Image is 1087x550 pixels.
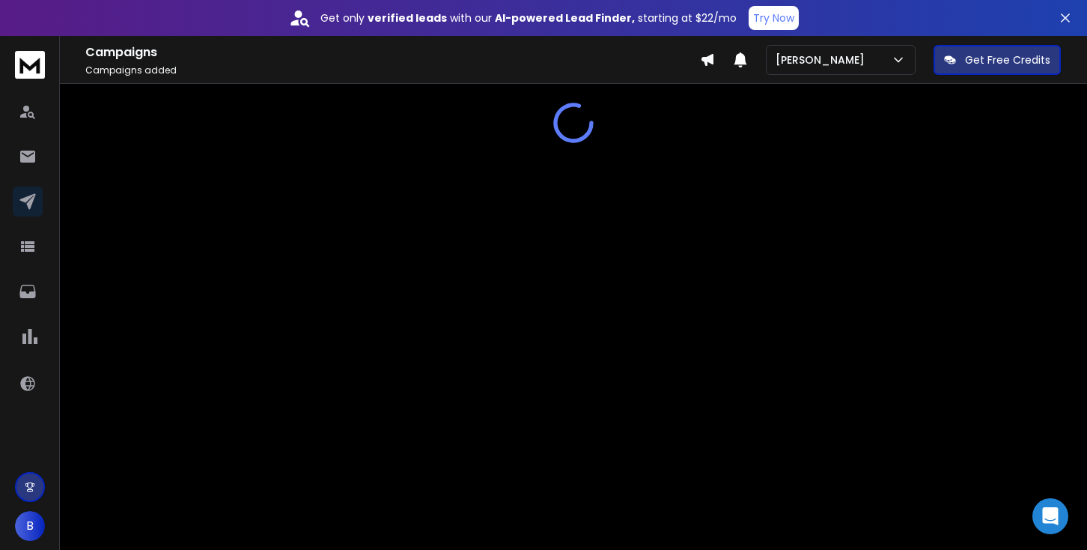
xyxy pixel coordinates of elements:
[1032,498,1068,534] div: Open Intercom Messenger
[965,52,1050,67] p: Get Free Credits
[85,64,700,76] p: Campaigns added
[85,43,700,61] h1: Campaigns
[15,51,45,79] img: logo
[495,10,635,25] strong: AI-powered Lead Finder,
[934,45,1061,75] button: Get Free Credits
[15,511,45,541] button: B
[776,52,871,67] p: [PERSON_NAME]
[749,6,799,30] button: Try Now
[368,10,447,25] strong: verified leads
[320,10,737,25] p: Get only with our starting at $22/mo
[753,10,794,25] p: Try Now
